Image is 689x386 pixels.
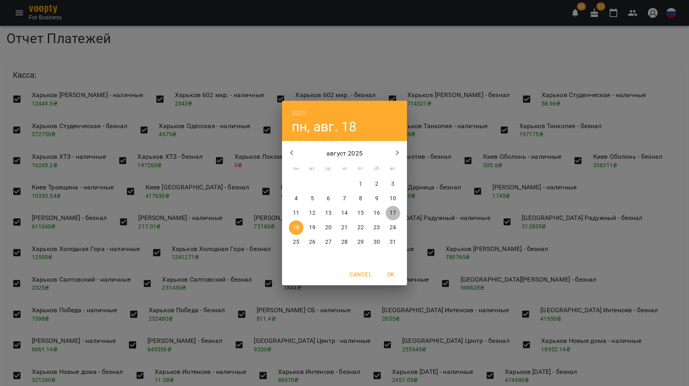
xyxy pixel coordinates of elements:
[386,191,400,206] button: 10
[305,220,320,235] button: 19
[353,220,368,235] button: 22
[301,149,388,158] p: август 2025
[357,224,364,232] p: 22
[386,206,400,220] button: 17
[350,270,371,279] span: Cancel
[321,206,336,220] button: 13
[337,206,352,220] button: 14
[295,195,298,203] p: 4
[369,165,384,173] span: сб
[353,165,368,173] span: пт
[305,191,320,206] button: 5
[386,165,400,173] span: вс
[305,206,320,220] button: 12
[359,195,362,203] p: 8
[321,235,336,249] button: 27
[321,191,336,206] button: 6
[337,165,352,173] span: чт
[309,224,315,232] p: 19
[311,195,314,203] p: 5
[353,235,368,249] button: 29
[289,191,303,206] button: 4
[321,165,336,173] span: ср
[378,267,404,282] button: OK
[353,206,368,220] button: 15
[293,238,299,246] p: 25
[341,224,348,232] p: 21
[325,224,332,232] p: 20
[327,195,330,203] p: 6
[386,177,400,191] button: 3
[391,180,394,188] p: 3
[375,195,378,203] p: 9
[390,209,396,217] p: 17
[341,209,348,217] p: 14
[359,180,362,188] p: 1
[381,270,401,279] span: OK
[386,220,400,235] button: 24
[369,235,384,249] button: 30
[375,180,378,188] p: 2
[337,191,352,206] button: 7
[369,191,384,206] button: 9
[353,191,368,206] button: 8
[343,195,346,203] p: 7
[309,209,315,217] p: 12
[341,238,348,246] p: 28
[289,206,303,220] button: 11
[293,224,299,232] p: 18
[289,165,303,173] span: пн
[293,209,299,217] p: 11
[357,209,364,217] p: 15
[369,220,384,235] button: 23
[321,220,336,235] button: 20
[386,235,400,249] button: 31
[292,119,357,135] button: пн, авг. 18
[390,224,396,232] p: 24
[369,177,384,191] button: 2
[374,224,380,232] p: 23
[309,238,315,246] p: 26
[305,235,320,249] button: 26
[374,209,380,217] p: 16
[353,177,368,191] button: 1
[325,209,332,217] p: 13
[325,238,332,246] p: 27
[390,238,396,246] p: 31
[390,195,396,203] p: 10
[357,238,364,246] p: 29
[347,267,375,282] button: Cancel
[337,220,352,235] button: 21
[305,165,320,173] span: вт
[369,206,384,220] button: 16
[289,220,303,235] button: 18
[292,108,307,119] button: 2025
[374,238,380,246] p: 30
[337,235,352,249] button: 28
[289,235,303,249] button: 25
